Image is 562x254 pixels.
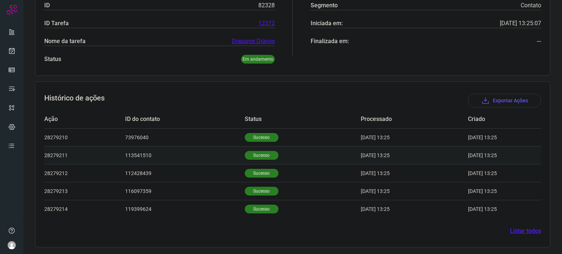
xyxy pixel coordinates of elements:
button: Exportar Ações [468,94,541,107]
td: 113541510 [125,146,245,164]
p: Sucesso [245,133,278,142]
a: 12372 [258,19,275,28]
p: Sucesso [245,187,278,196]
td: [DATE] 13:25 [468,200,519,218]
p: Status [44,55,61,64]
td: [DATE] 13:25 [468,128,519,146]
td: 116097359 [125,182,245,200]
td: 28279211 [44,146,125,164]
td: [DATE] 13:25 [361,128,468,146]
p: 82328 [258,1,275,10]
td: [DATE] 13:25 [361,146,468,164]
p: Sucesso [245,169,278,178]
td: [DATE] 13:25 [361,182,468,200]
td: 28279213 [44,182,125,200]
td: Status [245,110,361,128]
td: [DATE] 13:25 [468,146,519,164]
td: 28279210 [44,128,125,146]
td: Processado [361,110,468,128]
a: Listar todos [510,227,541,235]
p: Iniciada em: [311,19,343,28]
td: [DATE] 13:25 [361,200,468,218]
p: Sucesso [245,205,278,213]
p: ID [44,1,50,10]
p: --- [537,37,541,46]
td: 112428439 [125,164,245,182]
td: [DATE] 13:25 [468,182,519,200]
p: Segmento [311,1,338,10]
p: Sucesso [245,151,278,160]
img: Logo [6,4,17,15]
h3: Histórico de ações [44,94,105,107]
td: [DATE] 13:25 [361,164,468,182]
p: Nome da tarefa [44,37,86,46]
td: 119399624 [125,200,245,218]
a: Disparos Diários [232,37,275,46]
td: Criado [468,110,519,128]
td: 28279214 [44,200,125,218]
img: avatar-user-boy.jpg [7,241,16,250]
td: Ação [44,110,125,128]
td: ID do contato [125,110,245,128]
p: [DATE] 13:25:07 [500,19,541,28]
td: [DATE] 13:25 [468,164,519,182]
td: 28279212 [44,164,125,182]
p: Contato [521,1,541,10]
p: Finalizada em: [311,37,349,46]
p: ID Tarefa [44,19,69,28]
p: Em andamento [241,55,275,64]
td: 73976040 [125,128,245,146]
